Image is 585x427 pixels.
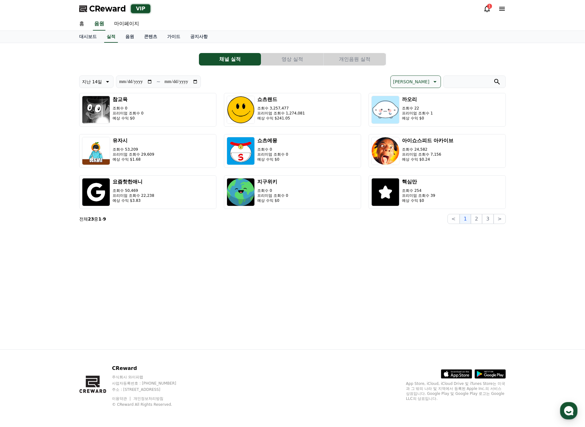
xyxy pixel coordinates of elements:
[371,137,399,165] img: 아이쇼스피드 아카이브
[162,31,185,43] a: 가이드
[112,365,188,372] p: CReward
[112,375,188,380] p: 주식회사 와이피랩
[369,175,506,209] button: 핵심만 조회수 254 프리미엄 조회수 39 예상 수익 $0
[406,381,506,401] p: App Store, iCloud, iCloud Drive 및 iTunes Store는 미국과 그 밖의 나라 및 지역에서 등록된 Apple Inc.의 서비스 상표입니다. Goo...
[113,111,143,116] p: 프리미엄 조회수 0
[324,53,386,66] button: 개인음원 실적
[224,93,361,127] button: 쇼츠랜드 조회수 3,257,477 프리미엄 조회수 1,274,081 예상 수익 $241.05
[257,193,288,198] p: 프리미엄 조회수 0
[371,178,399,206] img: 핵심만
[487,4,492,9] div: 1
[80,198,120,213] a: 설정
[112,381,188,386] p: 사업자등록번호 : [PHONE_NUMBER]
[257,96,305,103] h3: 쇼츠랜드
[257,106,305,111] p: 조회수 3,257,477
[82,137,110,165] img: 유자시
[112,387,188,392] p: 주소 : [STREET_ADDRESS]
[227,137,255,165] img: 쇼츠에몽
[113,137,154,144] h3: 유자시
[82,96,110,124] img: 참교육
[224,175,361,209] button: 지구위키 조회수 0 프리미엄 조회수 0 예상 수익 $0
[199,53,261,66] button: 채널 실적
[471,214,482,224] button: 2
[402,96,433,103] h3: 까오리
[261,53,323,66] button: 영상 실적
[113,147,154,152] p: 조회수 53,209
[393,77,429,86] p: [PERSON_NAME]
[447,214,460,224] button: <
[402,188,435,193] p: 조회수 254
[113,106,143,111] p: 조회수 0
[257,116,305,121] p: 예상 수익 $241.05
[112,396,132,401] a: 이용약관
[103,216,106,221] strong: 9
[402,111,433,116] p: 프리미엄 조회수 1
[113,157,154,162] p: 예상 수익 $1.68
[402,137,454,144] h3: 아이쇼스피드 아카이브
[88,216,94,221] strong: 23
[20,207,23,212] span: 홈
[402,152,454,157] p: 프리미엄 조회수 7,156
[257,188,288,193] p: 조회수 0
[79,4,126,14] a: CReward
[89,4,126,14] span: CReward
[93,17,105,31] a: 음원
[402,193,435,198] p: 프리미엄 조회수 39
[390,75,441,88] button: [PERSON_NAME]
[402,147,454,152] p: 조회수 24,582
[133,396,163,401] a: 개인정보처리방침
[483,5,491,12] a: 1
[257,157,288,162] p: 예상 수익 $0
[402,178,435,186] h3: 핵심만
[120,31,139,43] a: 음원
[227,178,255,206] img: 지구위키
[139,31,162,43] a: 콘텐츠
[185,31,213,43] a: 공지사항
[113,116,143,121] p: 예상 수익 $0
[41,198,80,213] a: 대화
[257,111,305,116] p: 프리미엄 조회수 1,274,081
[2,198,41,213] a: 홈
[369,134,506,168] button: 아이쇼스피드 아카이브 조회수 24,582 프리미엄 조회수 7,156 예상 수익 $0.24
[131,4,150,13] div: VIP
[79,75,114,88] button: 지난 14일
[227,96,255,124] img: 쇼츠랜드
[257,178,288,186] h3: 지구위키
[369,93,506,127] button: 까오리 조회수 22 프리미엄 조회수 1 예상 수익 $0
[257,152,288,157] p: 프리미엄 조회수 0
[57,207,65,212] span: 대화
[257,137,288,144] h3: 쇼츠에몽
[109,17,144,31] a: 마이페이지
[113,152,154,157] p: 프리미엄 조회수 29,609
[402,198,435,203] p: 예상 수익 $0
[261,53,324,66] a: 영상 실적
[460,214,471,224] button: 1
[482,214,493,224] button: 3
[79,216,106,222] p: 전체 중 -
[113,193,154,198] p: 프리미엄 조회수 22,238
[113,188,154,193] p: 조회수 50,469
[82,77,102,86] p: 지난 14일
[156,78,160,85] p: ~
[113,178,154,186] h3: 요즘핫한애니
[371,96,399,124] img: 까오리
[224,134,361,168] button: 쇼츠에몽 조회수 0 프리미엄 조회수 0 예상 수익 $0
[257,147,288,152] p: 조회수 0
[79,134,216,168] button: 유자시 조회수 53,209 프리미엄 조회수 29,609 예상 수익 $1.68
[112,402,188,407] p: © CReward All Rights Reserved.
[98,216,101,221] strong: 1
[104,31,118,43] a: 실적
[402,106,433,111] p: 조회수 22
[257,198,288,203] p: 예상 수익 $0
[113,198,154,203] p: 예상 수익 $3.83
[494,214,506,224] button: >
[74,31,102,43] a: 대시보드
[74,17,89,31] a: 홈
[79,175,216,209] button: 요즘핫한애니 조회수 50,469 프리미엄 조회수 22,238 예상 수익 $3.83
[113,96,143,103] h3: 참교육
[82,178,110,206] img: 요즘핫한애니
[402,116,433,121] p: 예상 수익 $0
[96,207,104,212] span: 설정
